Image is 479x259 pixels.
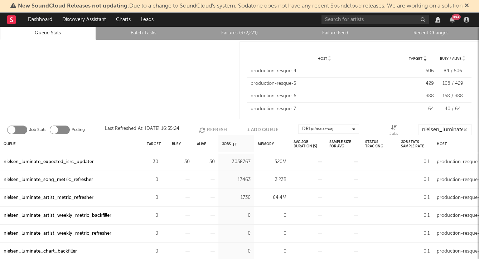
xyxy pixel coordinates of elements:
div: 0 [222,229,251,238]
div: 0 [147,247,158,256]
button: + Add Queue [247,124,278,135]
div: 0.1 [401,158,430,166]
div: 0 [258,229,286,238]
a: Dashboard [23,13,57,27]
div: 0 [222,247,251,256]
a: Charts [111,13,136,27]
div: 0 [147,176,158,184]
div: 3.23B [258,176,286,184]
div: 30 [147,158,158,166]
span: ( 8 / 8 selected) [311,125,333,133]
div: Target [147,136,161,152]
div: 84 / 506 [437,68,468,75]
span: : Due to a change to SoundCloud's system, Sodatone does not have any recent Soundcloud releases. ... [18,3,463,9]
div: 429 [402,80,434,87]
div: 30 [172,158,190,166]
a: nielsen_luminate_chart_backfiller [4,247,77,256]
a: nielsen_luminate_artist_metric_refresher [4,194,93,202]
a: Recent Changes [387,29,475,38]
div: 0.1 [401,194,430,202]
div: 0.1 [401,229,430,238]
div: Alive [197,136,206,152]
a: Queue Stats [4,29,92,38]
div: 1730 [222,194,251,202]
div: 30 [197,158,215,166]
div: Sample Size For Avg [329,136,358,152]
div: 506 [402,68,434,75]
div: 388 [402,93,434,100]
div: 0.1 [401,211,430,220]
a: Failure Feed [291,29,379,38]
input: Search for artists [321,15,429,24]
span: Busy / Alive [440,57,461,61]
div: Avg Job Duration (s) [294,136,322,152]
div: Status Tracking [365,136,394,152]
div: Busy [172,136,181,152]
div: Job Stats Sample Rate [401,136,430,152]
div: 0.1 [401,247,430,256]
div: 158 / 388 [437,93,468,100]
div: Jobs [390,130,398,138]
div: 0 [147,194,158,202]
div: 0 [258,211,286,220]
div: 17463 [222,176,251,184]
a: nielsen_luminate_artist_weekly_metric_refresher [4,229,111,238]
div: production-resque-6 [251,93,398,100]
div: Jobs [222,136,237,152]
div: 0 [147,211,158,220]
span: Host [318,57,327,61]
div: Host [437,136,447,152]
span: New SoundCloud Releases not updating [18,3,127,9]
div: Last Refreshed At: [DATE] 16:55:24 [105,124,179,135]
div: 40 / 64 [437,106,468,113]
a: nielsen_luminate_expected_isrc_updater [4,158,94,166]
div: 64 [402,106,434,113]
input: Search... [418,124,472,135]
a: nielsen_luminate_song_metric_refresher [4,176,93,184]
div: Queue [4,136,16,152]
div: 64.4M [258,194,286,202]
div: 0 [222,211,251,220]
label: Job Stats [29,126,46,134]
div: 520M [258,158,286,166]
div: DRI [302,125,333,133]
div: 0 [258,247,286,256]
span: Target [409,57,422,61]
div: Jobs [390,124,398,138]
span: Dismiss [465,3,469,9]
div: 0.1 [401,176,430,184]
label: Polling [72,126,85,134]
div: production-resque-5 [251,80,398,87]
div: production-resque-7 [251,106,398,113]
div: 99 + [452,14,461,20]
div: Memory [258,136,274,152]
a: Failures (372,271) [195,29,284,38]
div: 108 / 429 [437,80,468,87]
a: Discovery Assistant [57,13,111,27]
a: Leads [136,13,159,27]
a: nielsen_luminate_artist_weekly_metric_backfiller [4,211,111,220]
button: Refresh [199,124,227,135]
div: production-resque-4 [251,68,398,75]
div: 0 [147,229,158,238]
a: Batch Tasks [100,29,188,38]
button: 99+ [450,17,455,23]
div: 3038767 [222,158,251,166]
